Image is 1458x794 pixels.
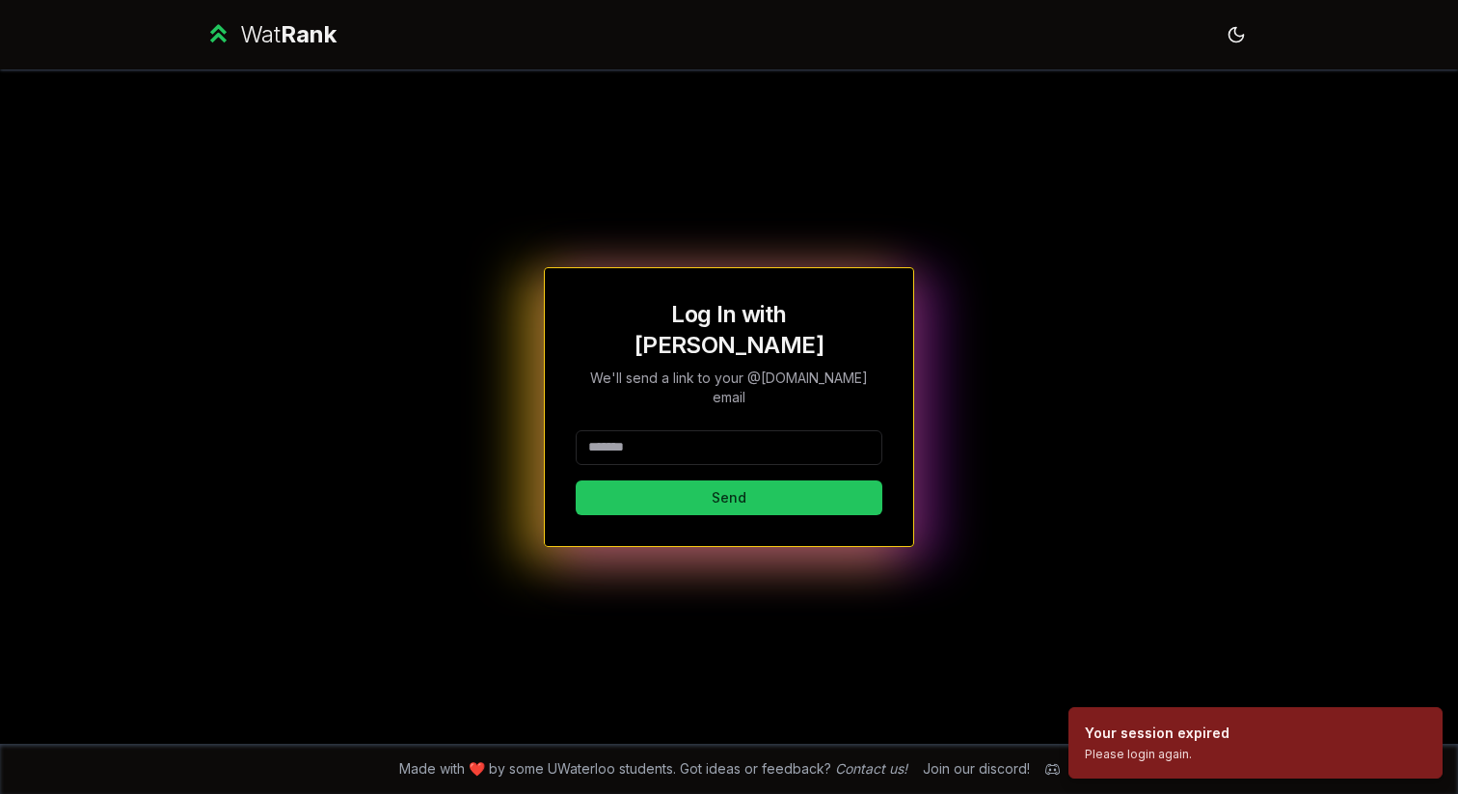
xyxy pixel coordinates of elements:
span: Made with ❤️ by some UWaterloo students. Got ideas or feedback? [399,759,907,779]
h1: Log In with [PERSON_NAME] [576,299,882,361]
a: Contact us! [835,760,907,777]
div: Join our discord! [923,759,1030,779]
div: Your session expired [1085,724,1229,743]
div: Please login again. [1085,747,1229,762]
button: Send [576,480,882,515]
div: Wat [240,19,337,50]
span: Rank [281,20,337,48]
a: WatRank [204,19,337,50]
p: We'll send a link to your @[DOMAIN_NAME] email [576,369,882,407]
